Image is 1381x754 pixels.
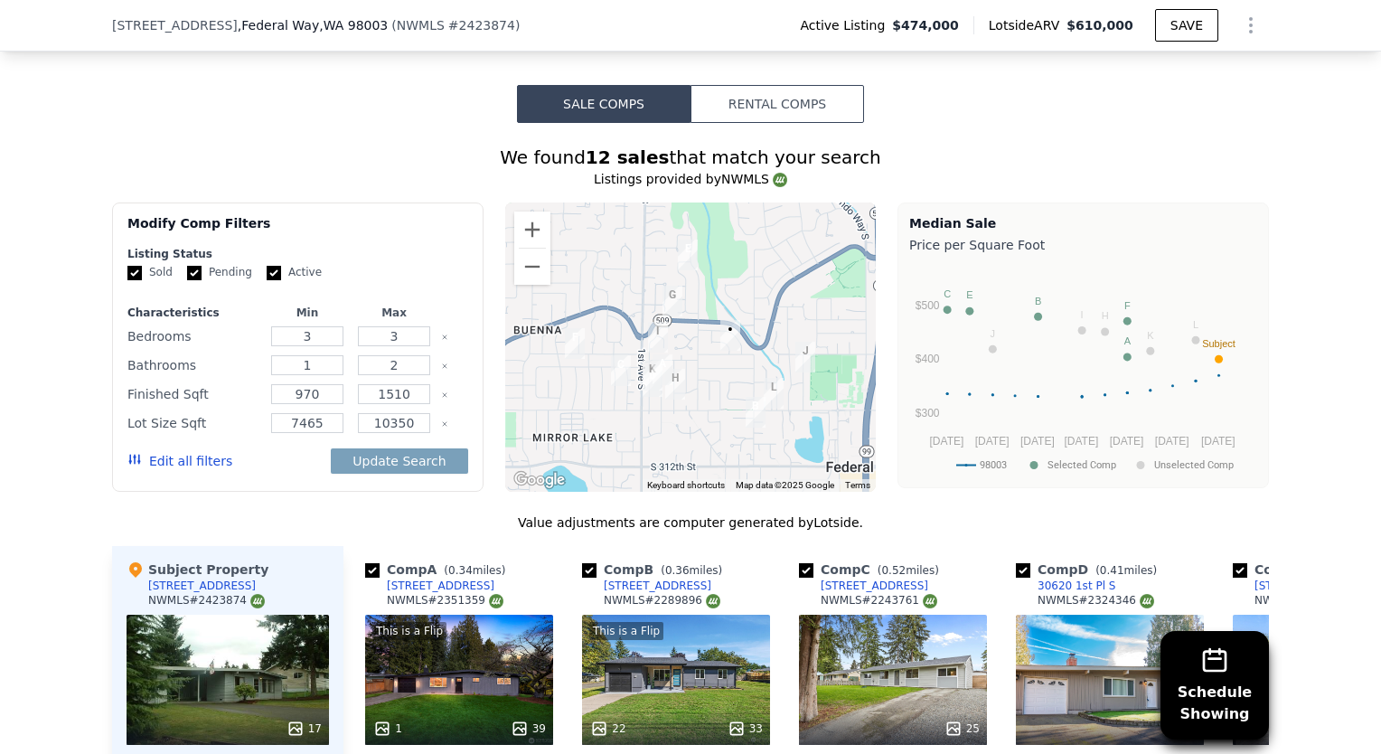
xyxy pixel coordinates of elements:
[1038,593,1154,608] div: NWMLS # 2324346
[365,561,512,579] div: Comp A
[944,288,951,299] text: C
[1254,579,1362,593] div: [STREET_ADDRESS]
[909,232,1257,258] div: Price per Square Foot
[331,448,467,474] button: Update Search
[1233,7,1269,43] button: Show Options
[441,420,448,428] button: Clear
[647,479,725,492] button: Keyboard shortcuts
[916,299,940,312] text: $500
[250,594,265,608] img: NWMLS Logo
[1155,435,1189,448] text: [DATE]
[510,468,569,492] img: Google
[821,579,928,593] div: [STREET_ADDRESS]
[1020,435,1055,448] text: [DATE]
[1155,9,1218,42] button: SAVE
[127,266,142,280] input: Sold
[645,347,680,392] div: 30444 2nd Ave S
[127,410,260,436] div: Lot Size Sqft
[511,720,546,738] div: 39
[112,16,238,34] span: [STREET_ADDRESS]
[267,266,281,280] input: Active
[738,390,773,435] div: 30904 8th Ave S
[756,371,791,416] div: 822 S 308 Street
[1124,335,1132,346] text: A
[112,514,1269,532] div: Value adjustments are computer generated by Lotside .
[1110,435,1144,448] text: [DATE]
[1233,579,1362,593] a: [STREET_ADDRESS]
[127,452,232,470] button: Edit all filters
[1124,300,1131,311] text: F
[881,564,906,577] span: 0.52
[1201,435,1235,448] text: [DATE]
[989,16,1066,34] span: Lotside ARV
[112,170,1269,188] div: Listings provided by NWMLS
[1147,330,1154,341] text: K
[127,214,468,247] div: Modify Comp Filters
[604,579,711,593] div: [STREET_ADDRESS]
[127,324,260,349] div: Bedrooms
[1233,561,1379,579] div: Comp E
[127,382,260,407] div: Finished Sqft
[713,313,747,358] div: 30310 6th Ave S
[821,593,937,608] div: NWMLS # 2243761
[665,564,690,577] span: 0.36
[187,266,202,280] input: Pending
[892,16,959,34] span: $474,000
[1038,579,1115,593] div: 30620 1st Pl S
[387,593,503,608] div: NWMLS # 2351359
[1193,319,1198,330] text: L
[991,328,996,339] text: J
[604,348,638,393] div: 30606 2nd Ave SW
[1016,579,1115,593] a: 30620 1st Pl S
[909,214,1257,232] div: Median Sale
[354,306,434,320] div: Max
[944,720,980,738] div: 25
[148,593,265,608] div: NWMLS # 2423874
[510,468,569,492] a: Open this area in Google Maps (opens a new window)
[641,315,675,360] div: 30249 2nd Ave S
[1202,338,1235,349] text: Subject
[1140,594,1154,608] img: NWMLS Logo
[514,212,550,248] button: Zoom in
[586,146,670,168] strong: 12 sales
[489,594,503,608] img: NWMLS Logo
[658,362,692,407] div: 30606 3rd Ave S
[387,579,494,593] div: [STREET_ADDRESS]
[373,720,402,738] div: 1
[112,145,1269,170] div: We found that match your search
[127,353,260,378] div: Bathrooms
[736,480,834,490] span: Map data ©2025 Google
[1160,631,1269,740] button: ScheduleShowing
[975,435,1010,448] text: [DATE]
[267,265,322,280] label: Active
[930,435,964,448] text: [DATE]
[773,173,787,187] img: NWMLS Logo
[1065,435,1099,448] text: [DATE]
[582,561,729,579] div: Comp B
[909,258,1257,484] svg: A chart.
[365,579,494,593] a: [STREET_ADDRESS]
[1016,561,1164,579] div: Comp D
[127,265,173,280] label: Sold
[706,594,720,608] img: NWMLS Logo
[1066,18,1133,33] span: $610,000
[1088,564,1164,577] span: ( miles)
[127,306,260,320] div: Characteristics
[635,353,670,398] div: 30602 1st Pl S
[788,335,822,380] div: 30436 11th Ave S
[238,16,388,34] span: , Federal Way
[653,564,729,577] span: ( miles)
[590,720,625,738] div: 22
[558,321,592,366] div: 425 SW 304th St
[437,564,512,577] span: ( miles)
[372,622,446,640] div: This is a Flip
[448,564,473,577] span: 0.34
[845,480,870,490] a: Terms (opens in new tab)
[397,18,445,33] span: NWMLS
[728,720,763,738] div: 33
[799,561,946,579] div: Comp C
[441,334,448,341] button: Clear
[319,18,388,33] span: , WA 98003
[148,579,256,593] div: [STREET_ADDRESS]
